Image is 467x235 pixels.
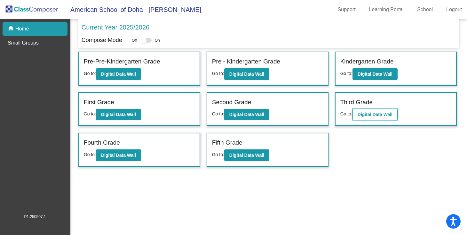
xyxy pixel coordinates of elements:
[212,138,242,147] label: Fifth Grade
[333,4,361,15] a: Support
[212,111,224,116] span: Go to:
[441,4,467,15] a: Logout
[340,71,352,76] span: Go to:
[84,152,96,157] span: Go to:
[352,68,398,80] button: Digital Data Wall
[358,112,392,117] b: Digital Data Wall
[352,109,398,120] button: Digital Data Wall
[84,98,114,107] label: First Grade
[101,71,136,77] b: Digital Data Wall
[340,111,352,116] span: Go to:
[212,71,224,76] span: Go to:
[212,57,280,66] label: Pre - Kindergarten Grade
[8,25,15,33] mat-icon: home
[212,152,224,157] span: Go to:
[101,112,136,117] b: Digital Data Wall
[229,112,264,117] b: Digital Data Wall
[64,4,201,15] span: American School of Doha - [PERSON_NAME]
[358,71,392,77] b: Digital Data Wall
[84,57,160,66] label: Pre-Pre-Kindergarten Grade
[84,138,120,147] label: Fourth Grade
[224,109,269,120] button: Digital Data Wall
[155,38,160,43] span: On
[340,98,373,107] label: Third Grade
[84,71,96,76] span: Go to:
[212,98,251,107] label: Second Grade
[340,57,394,66] label: Kindergarten Grade
[229,71,264,77] b: Digital Data Wall
[96,68,141,80] button: Digital Data Wall
[82,36,122,45] p: Compose Mode
[412,4,438,15] a: School
[364,4,409,15] a: Learning Portal
[101,153,136,158] b: Digital Data Wall
[224,149,269,161] button: Digital Data Wall
[82,22,149,32] p: Current Year 2025/2026
[96,149,141,161] button: Digital Data Wall
[229,153,264,158] b: Digital Data Wall
[8,39,39,47] p: Small Groups
[132,38,137,43] span: Off
[84,111,96,116] span: Go to:
[15,25,29,33] p: Home
[224,68,269,80] button: Digital Data Wall
[96,109,141,120] button: Digital Data Wall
